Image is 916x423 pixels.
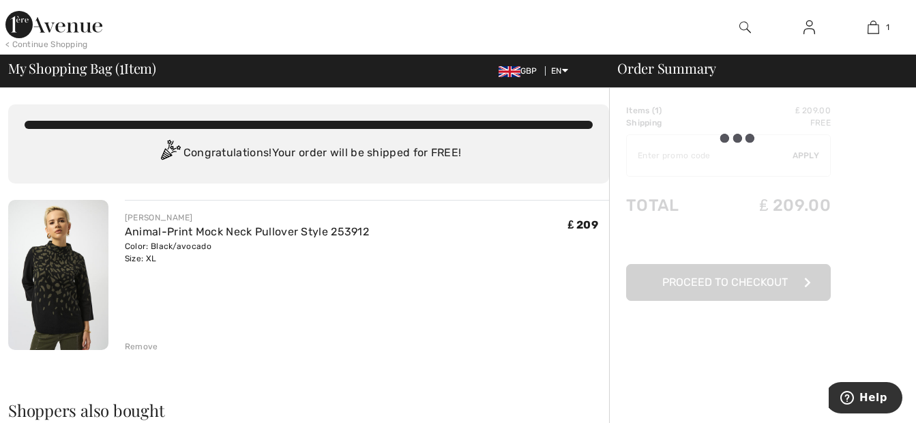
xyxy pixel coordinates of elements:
a: Sign In [793,19,826,36]
span: ₤ 209 [568,218,598,231]
div: < Continue Shopping [5,38,88,50]
span: GBP [499,66,543,76]
div: Remove [125,340,158,353]
img: My Info [803,19,815,35]
span: 1 [119,58,124,76]
span: My Shopping Bag ( Item) [8,61,156,75]
img: UK Pound [499,66,520,77]
div: Color: Black/avocado Size: XL [125,240,369,265]
div: [PERSON_NAME] [125,211,369,224]
div: Congratulations! Your order will be shipped for FREE! [25,140,593,167]
span: 1 [886,21,889,33]
span: EN [551,66,568,76]
iframe: Opens a widget where you can find more information [829,382,902,416]
img: Animal-Print Mock Neck Pullover Style 253912 [8,200,108,350]
img: 1ère Avenue [5,11,102,38]
h2: Shoppers also bought [8,402,609,418]
img: Congratulation2.svg [156,140,183,167]
a: 1 [842,19,904,35]
img: search the website [739,19,751,35]
div: Order Summary [601,61,908,75]
a: Animal-Print Mock Neck Pullover Style 253912 [125,225,369,238]
img: My Bag [868,19,879,35]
